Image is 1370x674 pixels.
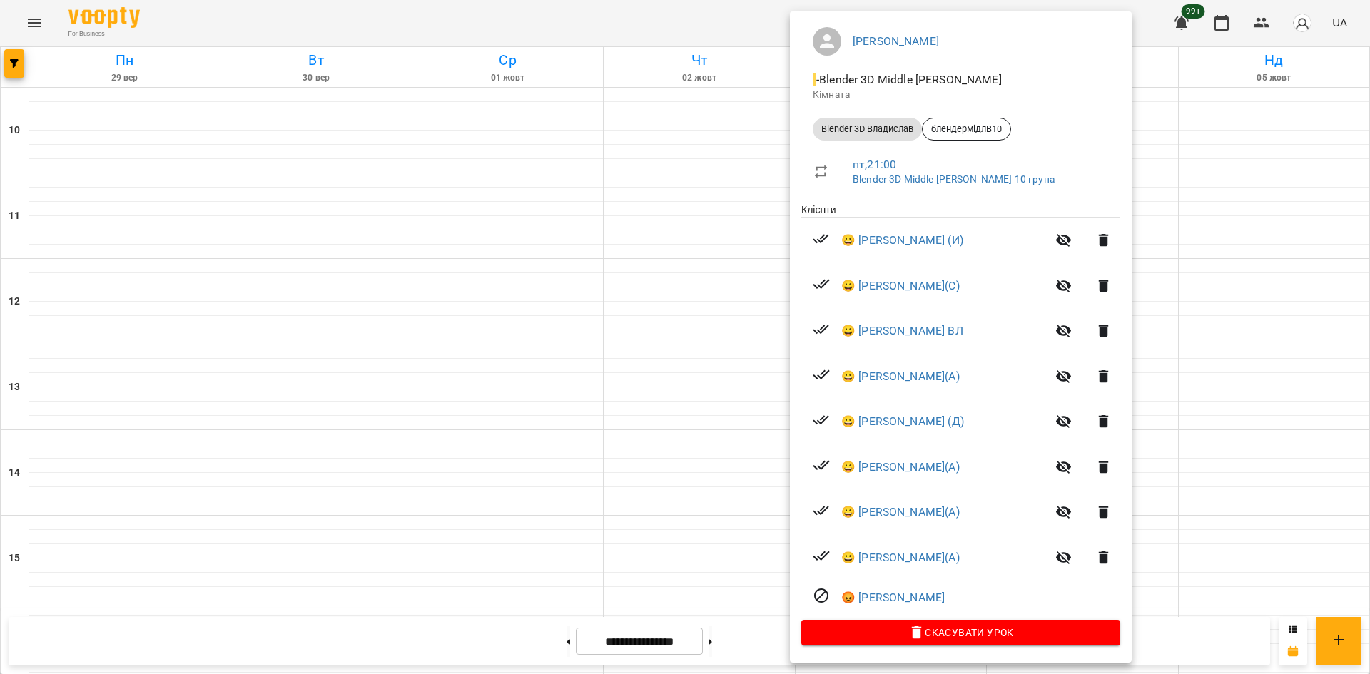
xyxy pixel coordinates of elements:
[841,368,960,385] a: 😀 [PERSON_NAME](А)
[813,123,922,136] span: Blender 3D Владислав
[813,456,830,474] svg: Візит сплачено
[813,73,1005,86] span: - Blender 3D Middle [PERSON_NAME]
[841,413,964,430] a: 😀 [PERSON_NAME] (Д)
[841,549,960,566] a: 😀 [PERSON_NAME](А)
[841,459,960,476] a: 😀 [PERSON_NAME](А)
[813,412,830,429] svg: Візит сплачено
[813,366,830,383] svg: Візит сплачено
[841,322,963,339] a: 😀 [PERSON_NAME] ВЛ
[841,232,963,249] a: 😀 [PERSON_NAME] (И)
[813,275,830,292] svg: Візит сплачено
[923,123,1010,136] span: блендермідлВ10
[841,277,960,295] a: 😀 [PERSON_NAME](С)
[813,547,830,564] svg: Візит сплачено
[853,158,896,171] a: пт , 21:00
[813,502,830,519] svg: Візит сплачено
[801,620,1120,645] button: Скасувати Урок
[813,230,830,247] svg: Візит сплачено
[813,321,830,338] svg: Візит сплачено
[813,587,830,604] svg: Візит скасовано
[841,589,945,606] a: 😡 [PERSON_NAME]
[813,88,1109,102] p: Кімната
[841,504,960,521] a: 😀 [PERSON_NAME](А)
[853,34,939,48] a: [PERSON_NAME]
[853,173,1055,185] a: Blender 3D Middle [PERSON_NAME] 10 група
[922,118,1011,141] div: блендермідлВ10
[801,203,1120,620] ul: Клієнти
[813,624,1109,641] span: Скасувати Урок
